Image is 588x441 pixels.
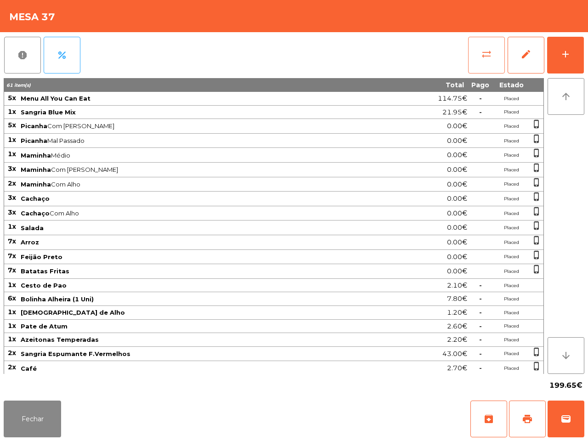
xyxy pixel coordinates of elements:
td: Placed [493,347,530,362]
span: phone_iphone [532,236,541,245]
td: Placed [493,134,530,148]
span: 0.00€ [447,149,467,161]
button: archive [470,401,507,437]
span: Cachaço [21,195,50,202]
button: sync_alt [468,37,505,73]
span: 2.10€ [447,279,467,292]
span: 1.20€ [447,306,467,319]
td: Placed [493,92,530,106]
span: Menu All You Can Eat [21,95,90,102]
td: Placed [493,333,530,347]
span: report [17,50,28,61]
span: 1x [8,107,16,116]
span: Cesto de Pao [21,282,67,289]
button: wallet [548,401,584,437]
span: Picanha [21,122,47,130]
h4: Mesa 37 [9,10,55,24]
span: 3x [8,193,16,202]
span: Feijão Preto [21,253,62,260]
span: Com [PERSON_NAME] [21,122,371,130]
span: - [479,281,482,289]
button: add [547,37,584,73]
th: Estado [493,78,530,92]
span: 61 item(s) [6,82,31,88]
span: 2.60€ [447,320,467,333]
button: print [509,401,546,437]
span: Salada [21,224,44,232]
td: Placed [493,306,530,320]
span: archive [483,413,494,424]
span: 0.00€ [447,135,467,147]
span: Maminha [21,166,51,173]
td: Placed [493,163,530,177]
span: 0.00€ [447,178,467,191]
span: Picanha [21,137,47,144]
span: 0.00€ [447,251,467,263]
span: 1x [8,281,16,289]
span: phone_iphone [532,192,541,201]
span: Com Alho [21,181,371,188]
span: 1x [8,222,16,231]
span: 1x [8,150,16,158]
span: 1x [8,308,16,316]
span: 2x [8,179,16,187]
span: Maminha [21,181,51,188]
span: 43.00€ [442,348,467,360]
span: Batatas Fritas [21,267,69,275]
span: 7x [8,266,16,274]
td: Placed [493,264,530,279]
span: 114.75€ [438,92,467,105]
span: 1x [8,136,16,144]
div: add [560,49,571,60]
span: 3x [8,164,16,173]
td: Placed [493,292,530,306]
span: 199.65€ [549,379,582,392]
span: Médio [21,152,371,159]
span: Pate de Atum [21,322,68,330]
span: print [522,413,533,424]
button: report [4,37,41,73]
span: 21.95€ [442,106,467,119]
span: Arroz [21,238,39,246]
span: phone_iphone [532,250,541,260]
span: - [479,294,482,303]
span: Sangria Espumante F.Vermelhos [21,350,130,357]
span: 1x [8,322,16,330]
span: sync_alt [481,49,492,60]
span: Azeitonas Temperadas [21,336,99,343]
td: Placed [493,320,530,334]
span: [DEMOGRAPHIC_DATA] de Alho [21,309,125,316]
span: edit [520,49,531,60]
td: Placed [493,206,530,221]
span: 0.00€ [447,120,467,132]
span: Com Alho [21,209,371,217]
span: Maminha [21,152,51,159]
th: Total [372,78,468,92]
span: 6x [8,294,16,302]
td: Placed [493,279,530,293]
span: phone_iphone [532,148,541,158]
span: phone_iphone [532,134,541,143]
span: phone_iphone [532,163,541,172]
td: Placed [493,192,530,206]
span: - [479,364,482,372]
span: phone_iphone [532,221,541,230]
span: 0.00€ [447,236,467,249]
td: Placed [493,235,530,250]
td: Placed [493,361,530,376]
span: 5x [8,121,16,129]
span: 3x [8,208,16,216]
span: 0.00€ [447,221,467,234]
span: 7x [8,237,16,245]
span: Sangria Blue Mix [21,108,76,116]
button: edit [508,37,544,73]
span: percent [57,50,68,61]
span: 0.00€ [447,207,467,220]
td: Placed [493,148,530,163]
span: Bolinha Alheira (1 Uni) [21,295,94,303]
td: Placed [493,106,530,119]
span: - [479,350,482,358]
th: Pago [468,78,493,92]
span: phone_iphone [532,207,541,216]
span: - [479,308,482,317]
